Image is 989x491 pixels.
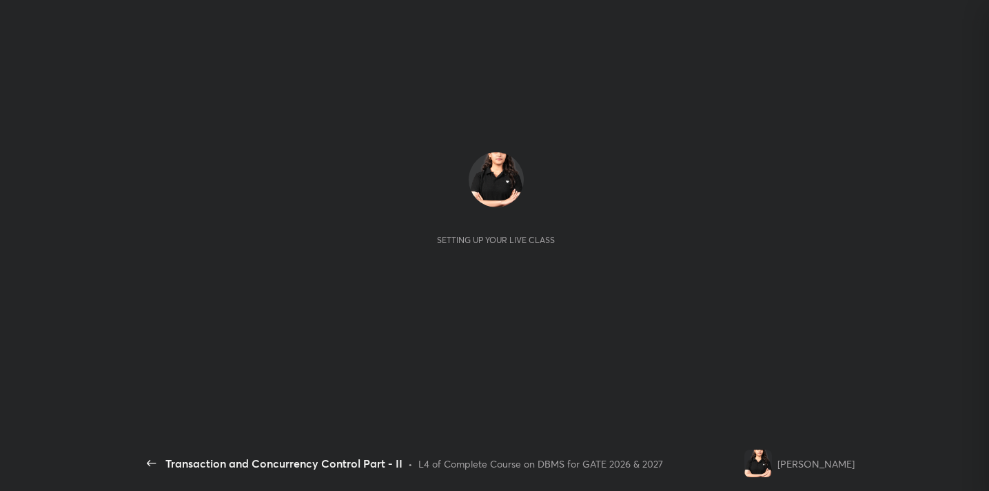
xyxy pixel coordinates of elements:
[777,457,855,471] div: [PERSON_NAME]
[469,152,524,207] img: 4a770520920d42f4a83b4b5e06273ada.png
[165,455,402,472] div: Transaction and Concurrency Control Part - II
[418,457,663,471] div: L4 of Complete Course on DBMS for GATE 2026 & 2027
[408,457,413,471] div: •
[744,450,772,477] img: 4a770520920d42f4a83b4b5e06273ada.png
[437,235,555,245] div: Setting up your live class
